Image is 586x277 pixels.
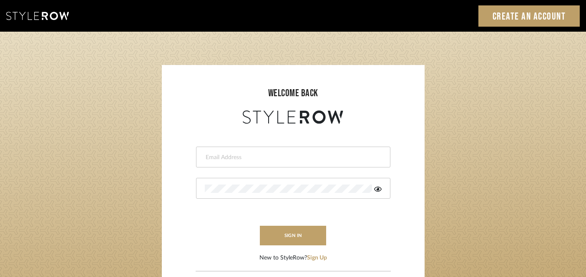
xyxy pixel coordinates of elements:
[478,5,580,27] a: Create an Account
[259,254,327,262] div: New to StyleRow?
[260,226,327,245] button: sign in
[170,86,416,101] div: welcome back
[205,153,380,162] input: Email Address
[307,254,327,262] button: Sign Up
